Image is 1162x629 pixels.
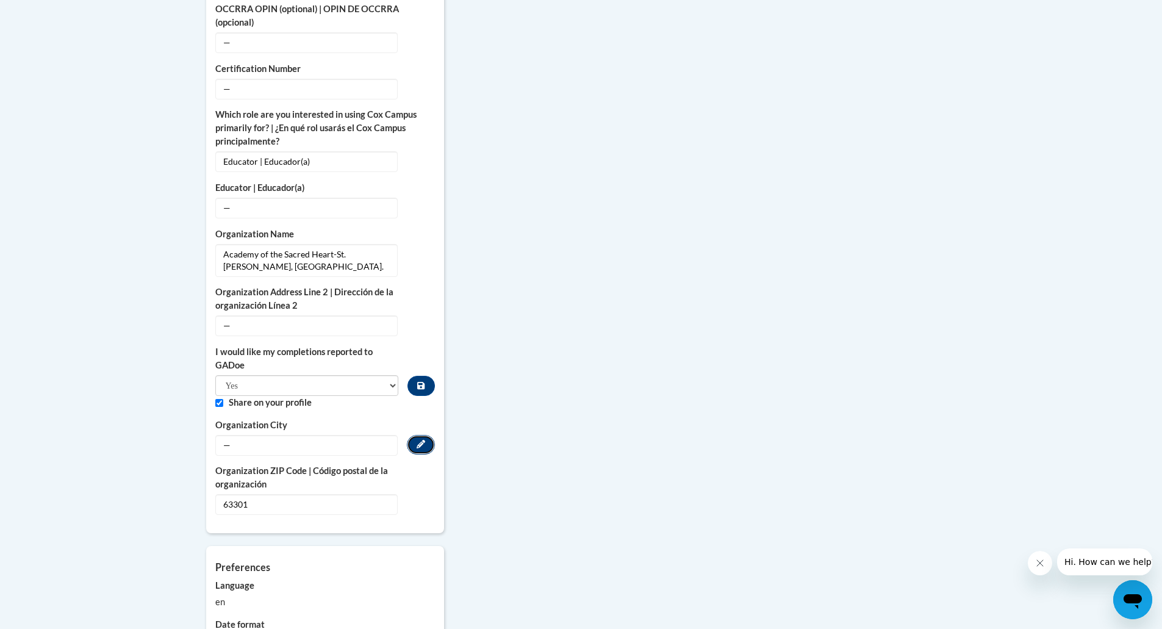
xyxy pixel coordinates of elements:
label: I would like my completions reported to GADoe [215,345,399,372]
label: Language [215,579,435,592]
div: en [215,595,435,609]
span: — [215,435,398,456]
label: Organization Address Line 2 | Dirección de la organización Línea 2 [215,286,435,312]
label: Certification Number [215,62,435,76]
span: — [215,198,398,218]
label: Organization Name [215,228,435,241]
span: — [215,79,398,99]
label: Organization ZIP Code | Código postal de la organización [215,464,435,491]
span: 63301 [215,494,398,515]
iframe: Close message [1028,551,1052,575]
label: Share on your profile [229,396,435,409]
label: Organization City [215,419,435,432]
span: Educator | Educador(a) [215,151,398,172]
label: Educator | Educador(a) [215,181,435,195]
label: OCCRRA OPIN (optional) | OPIN DE OCCRRA (opcional) [215,2,435,29]
iframe: Message from company [1057,548,1152,575]
span: Hi. How can we help? [7,9,99,18]
iframe: Button to launch messaging window [1113,580,1152,619]
h5: Preferences [215,561,435,573]
span: — [215,32,398,53]
span: Academy of the Sacred Heart-St. [PERSON_NAME], [GEOGRAPHIC_DATA]. [215,244,398,277]
span: — [215,315,398,336]
label: Which role are you interested in using Cox Campus primarily for? | ¿En qué rol usarás el Cox Camp... [215,108,435,148]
